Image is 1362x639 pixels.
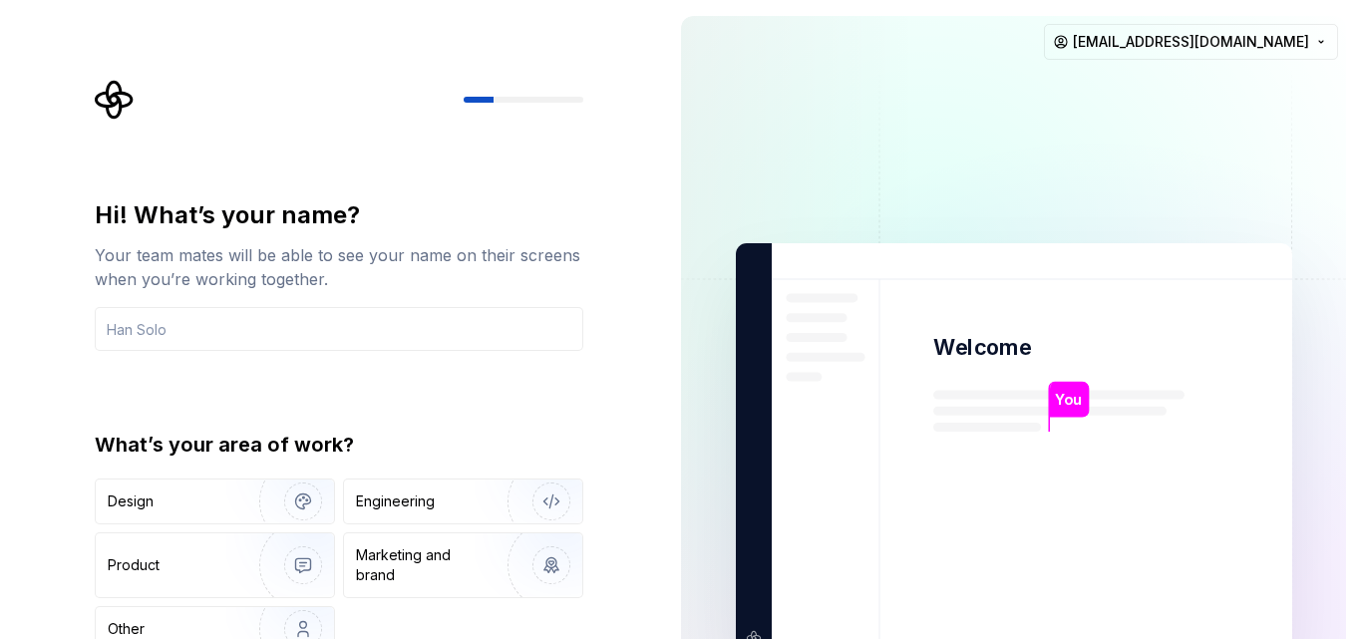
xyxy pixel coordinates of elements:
div: Engineering [356,491,435,511]
div: Marketing and brand [356,545,491,585]
div: Hi! What’s your name? [95,199,583,231]
div: Product [108,555,160,575]
p: Welcome [933,333,1031,362]
svg: Supernova Logo [95,80,135,120]
div: Design [108,491,154,511]
div: Your team mates will be able to see your name on their screens when you’re working together. [95,243,583,291]
p: You [1055,389,1082,411]
div: What’s your area of work? [95,431,583,459]
div: Other [108,619,145,639]
span: [EMAIL_ADDRESS][DOMAIN_NAME] [1073,32,1309,52]
input: Han Solo [95,307,583,351]
button: [EMAIL_ADDRESS][DOMAIN_NAME] [1044,24,1338,60]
